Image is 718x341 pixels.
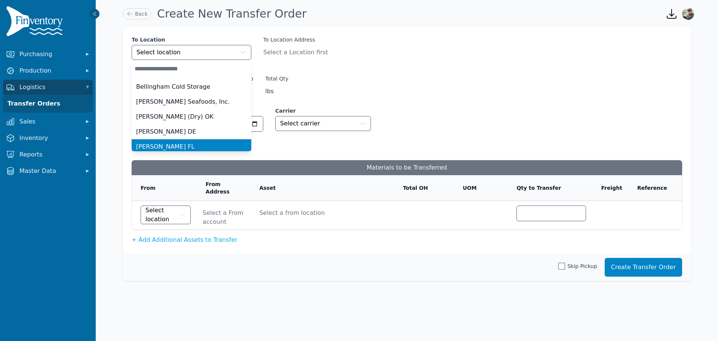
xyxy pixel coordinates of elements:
th: Freight [592,175,628,201]
span: Select a Location first [263,48,328,57]
button: Sales [3,114,93,129]
span: [PERSON_NAME] DE [136,127,196,136]
button: Production [3,63,93,78]
span: Select location [145,206,179,224]
a: Back [123,8,151,19]
button: Master Data [3,164,93,179]
button: Create Transfer Order [605,258,682,277]
input: Select location [132,61,251,76]
span: Reports [19,150,79,159]
span: Select a from location [259,204,388,217]
th: Reference [628,175,673,201]
label: Carrier [275,107,371,115]
span: Select a From account [203,208,245,226]
span: Production [19,66,79,75]
button: Purchasing [3,47,93,62]
span: Logistics [19,83,79,92]
span: Skip Pickup [567,262,597,270]
th: From Address [197,175,251,201]
th: From [132,175,197,201]
h1: Create New Transfer Order [157,7,307,21]
label: To Location Address [263,36,328,43]
span: lbs [265,87,288,96]
label: Total Qty [265,75,288,82]
img: Finventory [6,6,66,39]
th: Qty to Transfer [507,175,592,201]
span: Sales [19,117,79,126]
span: Select location [136,48,181,57]
img: Anthony Armesto [682,8,694,20]
button: Select location [132,45,251,60]
span: Inventory [19,134,79,143]
h3: Materials to be Transferred [132,160,682,175]
span: [PERSON_NAME] (Dry) OK [136,112,214,121]
button: + Add Additional Assets to Transfer [132,235,237,244]
span: [PERSON_NAME] Seafoods, Inc. [136,97,230,106]
span: Purchasing [19,50,79,59]
span: Master Data [19,167,79,176]
a: Transfer Orders [4,96,91,111]
span: [PERSON_NAME] FL [136,142,194,151]
span: Select carrier [280,119,320,128]
label: To Location [132,36,251,43]
th: Total OH [394,175,454,201]
button: Reports [3,147,93,162]
span: Bellingham Cold Storage [136,82,210,91]
th: UOM [454,175,507,201]
button: Logistics [3,80,93,95]
th: Asset [250,175,394,201]
button: Select location [141,205,191,224]
button: Inventory [3,131,93,146]
button: Select carrier [275,116,371,131]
